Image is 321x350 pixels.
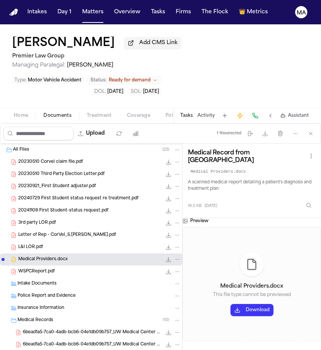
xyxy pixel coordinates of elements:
span: Documents [43,113,72,119]
button: Tasks [180,113,193,119]
span: Intake Documents [17,281,57,287]
button: Download 20230921_First Student adjuster.pdf [165,183,172,190]
span: L&I LOR.pdf [18,244,43,251]
p: This file type cannot be previewed [213,292,291,298]
h2: Premier Law Group [12,52,181,61]
span: Letter of Rep - CorVel_S.[PERSON_NAME].pdf [18,232,116,239]
span: Ready for demand [109,77,151,83]
button: Matters [79,5,106,19]
button: Edit matter name [12,37,115,50]
button: Edit SOL: 2026-03-29 [129,88,161,95]
span: 20241108 First Student-status request.pdf [18,208,108,214]
button: Download 20240729 First Student status request re treatment.pdf [165,195,172,202]
button: Inspect [302,199,316,212]
button: Intakes [24,5,50,19]
button: Download L&I LOR.pdf [165,243,172,251]
img: Finch Logo [9,9,18,16]
span: Type : [14,78,27,83]
button: Download 6bead1a5-7ca0-4adb-bcb6-04e1db09b757_UW Medical Center Records_Sharon Jones_Part2.pdf [165,341,172,348]
button: Download Letter of Rep - CorVel_S.Jones.pdf [165,231,172,239]
button: Edit Type: Motor Vehicle Accident [12,76,84,84]
span: 20230510 Third Party Election Letter.pdf [18,171,105,178]
span: 20230921_First Student adjuster.pdf [18,183,96,190]
span: Motor Vehicle Accident [28,78,81,83]
span: 20240729 First Student status request re treatment.pdf [18,196,138,202]
span: Status: [91,77,106,83]
p: A scanned medical report detailing a patient's diagnosis and treatment plan. [188,179,316,193]
span: Insurance Information [17,305,64,312]
span: Medical Records [17,317,53,324]
span: [DATE] [107,89,123,94]
span: Police [165,113,180,119]
span: [PERSON_NAME] [67,62,113,68]
h4: Medical Providers.docx [220,283,283,290]
button: Activity [197,113,215,119]
button: Download 20241108 First Student-status request.pdf [165,207,172,215]
button: Download 3rd party LOR.pdf [165,219,172,227]
span: 6bead1a5-7ca0-4adb-bcb6-04e1db09b757_UW Medical Center Records_Sharon Jones_Part1.pdf [23,329,162,336]
button: crownMetrics [236,5,271,19]
span: Treatment [87,113,112,119]
button: Download 20230510 Corvel claim file.pdf [165,158,172,166]
button: Download 6bead1a5-7ca0-4adb-bcb6-04e1db09b757_UW Medical Center Records_Sharon Jones_Part1.pdf [165,329,172,336]
button: Upload [74,127,109,140]
span: ( 10 ) [163,318,169,322]
span: Home [14,113,28,119]
button: Make a Call [250,110,261,121]
span: 3rd party LOR.pdf [18,220,56,226]
a: Home [9,9,18,16]
button: Change status from Ready for demand [87,76,161,85]
input: Search files [3,127,74,140]
span: 18.5 KB [188,203,202,209]
button: The Flock [199,5,231,19]
div: 1 file selected [217,131,242,136]
span: [DATE] [143,89,159,94]
h3: Preview [190,218,208,224]
span: ( 23 ) [162,148,169,152]
span: Managing Paralegal: [12,62,65,68]
button: Firms [173,5,194,19]
h3: Medical Record from [GEOGRAPHIC_DATA] [188,149,307,164]
button: Create Immediate Task [235,110,245,121]
button: Download WSPCReport.pdf [165,268,172,275]
span: Assistant [288,113,309,119]
span: Police Report and Evidence [17,293,76,299]
span: Coverage [127,113,150,119]
button: Tasks [148,5,168,19]
button: Add CMS Link [124,37,181,49]
button: Edit DOL: 2023-03-29 [92,88,126,95]
button: Download Medical Providers.docx [165,256,172,263]
button: Day 1 [54,5,75,19]
code: Medical Providers.docx [188,167,248,176]
span: SOL : [131,89,142,94]
span: Medical Providers.docx [18,256,68,263]
span: Add CMS Link [139,39,178,47]
span: WSPCReport.pdf [18,269,55,275]
span: All Files [13,147,29,153]
button: Add Task [219,110,230,121]
button: Overview [111,5,143,19]
span: DOL : [94,89,106,94]
button: Download 20230510 Third Party Election Letter.pdf [165,170,172,178]
button: Download [230,304,273,316]
button: Assistant [280,113,309,119]
h1: [PERSON_NAME] [12,37,115,50]
span: [DATE] [205,203,217,209]
span: 6bead1a5-7ca0-4adb-bcb6-04e1db09b757_UW Medical Center Records_Sharon Jones_Part2.pdf [23,342,162,348]
span: 20230510 Corvel claim file.pdf [18,159,83,165]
